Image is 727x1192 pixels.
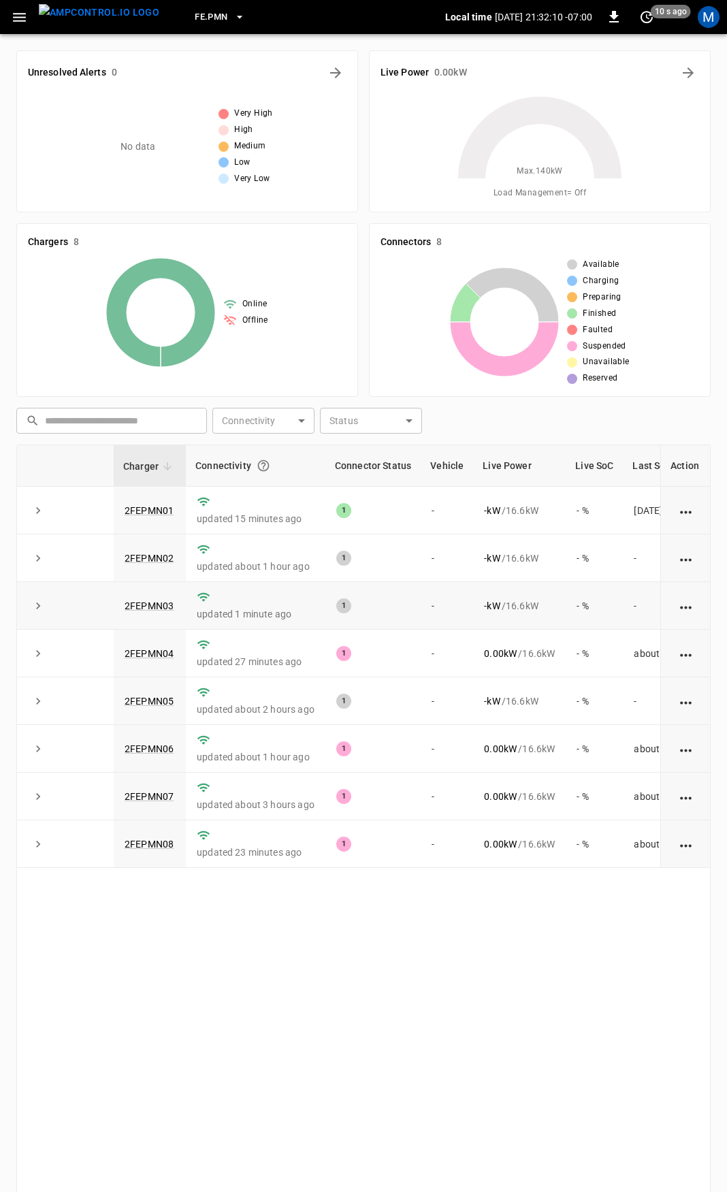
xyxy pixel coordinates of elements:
td: - [421,677,473,725]
div: action cell options [677,504,694,517]
th: Live Power [473,445,566,487]
div: Connectivity [195,453,316,478]
div: 1 [336,694,351,709]
div: / 16.6 kW [484,742,555,756]
p: [DATE] 21:32:10 -07:00 [495,10,592,24]
td: - % [566,820,623,868]
div: action cell options [677,742,694,756]
button: expand row [28,643,48,664]
div: / 16.6 kW [484,694,555,708]
div: action cell options [677,790,694,803]
p: - kW [484,599,500,613]
h6: Live Power [381,65,429,80]
a: 2FEPMN05 [125,696,174,707]
div: profile-icon [698,6,720,28]
span: Very Low [234,172,270,186]
button: expand row [28,548,48,568]
span: Unavailable [583,355,629,369]
th: Live SoC [566,445,623,487]
td: - % [566,534,623,582]
td: - % [566,773,623,820]
div: / 16.6 kW [484,599,555,613]
div: action cell options [677,837,694,851]
th: Vehicle [421,445,473,487]
span: Medium [234,140,265,153]
span: 10 s ago [651,5,691,18]
span: Very High [234,107,273,120]
span: Max. 140 kW [517,165,563,178]
div: 1 [336,598,351,613]
td: - % [566,487,623,534]
span: Online [242,297,267,311]
div: action cell options [677,694,694,708]
div: 1 [336,646,351,661]
p: updated about 3 hours ago [197,798,314,811]
div: 1 [336,503,351,518]
span: Charger [123,458,176,474]
span: Preparing [583,291,621,304]
button: expand row [28,834,48,854]
td: - [421,630,473,677]
div: / 16.6 kW [484,504,555,517]
p: - kW [484,551,500,565]
td: - [421,534,473,582]
span: Finished [583,307,616,321]
h6: 8 [436,235,442,250]
p: updated 23 minutes ago [197,845,314,859]
button: set refresh interval [636,6,658,28]
div: / 16.6 kW [484,551,555,565]
button: expand row [28,500,48,521]
a: 2FEPMN07 [125,791,174,802]
div: 1 [336,741,351,756]
span: Suspended [583,340,626,353]
div: 1 [336,551,351,566]
td: - % [566,725,623,773]
td: - [421,582,473,630]
div: 1 [336,789,351,804]
a: 2FEPMN04 [125,648,174,659]
h6: 0 [112,65,117,80]
button: expand row [28,786,48,807]
p: No data [120,140,155,154]
td: - [421,820,473,868]
span: Charging [583,274,619,288]
h6: 0.00 kW [434,65,467,80]
p: 0.00 kW [484,647,517,660]
p: Local time [445,10,492,24]
span: Load Management = Off [494,187,586,200]
div: 1 [336,837,351,852]
p: - kW [484,694,500,708]
p: updated 27 minutes ago [197,655,314,669]
span: High [234,123,253,137]
span: Reserved [583,372,617,385]
button: FE.PMN [189,4,251,31]
p: - kW [484,504,500,517]
p: updated about 1 hour ago [197,560,314,573]
div: / 16.6 kW [484,790,555,803]
p: 0.00 kW [484,742,517,756]
span: Faulted [583,323,613,337]
a: 2FEPMN01 [125,505,174,516]
td: - % [566,582,623,630]
div: action cell options [677,647,694,660]
td: - [421,487,473,534]
h6: Unresolved Alerts [28,65,106,80]
div: / 16.6 kW [484,647,555,660]
th: Action [660,445,710,487]
td: - [421,773,473,820]
span: Available [583,258,619,272]
td: - [421,725,473,773]
button: expand row [28,596,48,616]
button: expand row [28,691,48,711]
td: - % [566,630,623,677]
span: Low [234,156,250,170]
a: 2FEPMN02 [125,553,174,564]
th: Connector Status [325,445,421,487]
p: updated 1 minute ago [197,607,314,621]
td: - % [566,677,623,725]
a: 2FEPMN03 [125,600,174,611]
h6: Chargers [28,235,68,250]
span: FE.PMN [195,10,227,25]
img: ampcontrol.io logo [39,4,159,21]
span: Offline [242,314,268,327]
